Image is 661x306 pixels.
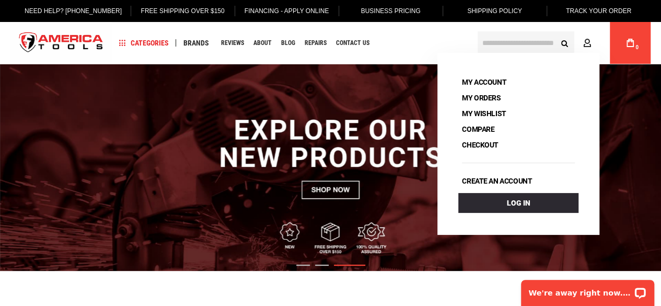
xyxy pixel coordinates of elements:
[119,39,169,47] span: Categories
[281,40,295,46] span: Blog
[467,7,522,15] span: Shipping Policy
[221,40,244,46] span: Reviews
[276,36,300,50] a: Blog
[458,174,536,188] a: Create an account
[458,106,509,121] a: My Wishlist
[10,24,112,63] img: America Tools
[216,36,249,50] a: Reviews
[249,36,276,50] a: About
[458,90,504,105] a: My Orders
[514,273,661,306] iframe: LiveChat chat widget
[458,138,502,152] a: Checkout
[183,39,209,47] span: Brands
[458,75,510,89] a: My Account
[620,22,640,64] a: 0
[10,24,112,63] a: store logo
[305,40,327,46] span: Repairs
[179,36,214,50] a: Brands
[253,40,272,46] span: About
[336,40,369,46] span: Contact Us
[458,122,498,137] a: Compare
[554,33,574,53] button: Search
[331,36,374,50] a: Contact Us
[458,193,578,213] a: Log In
[114,36,173,50] a: Categories
[635,44,639,50] span: 0
[300,36,331,50] a: Repairs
